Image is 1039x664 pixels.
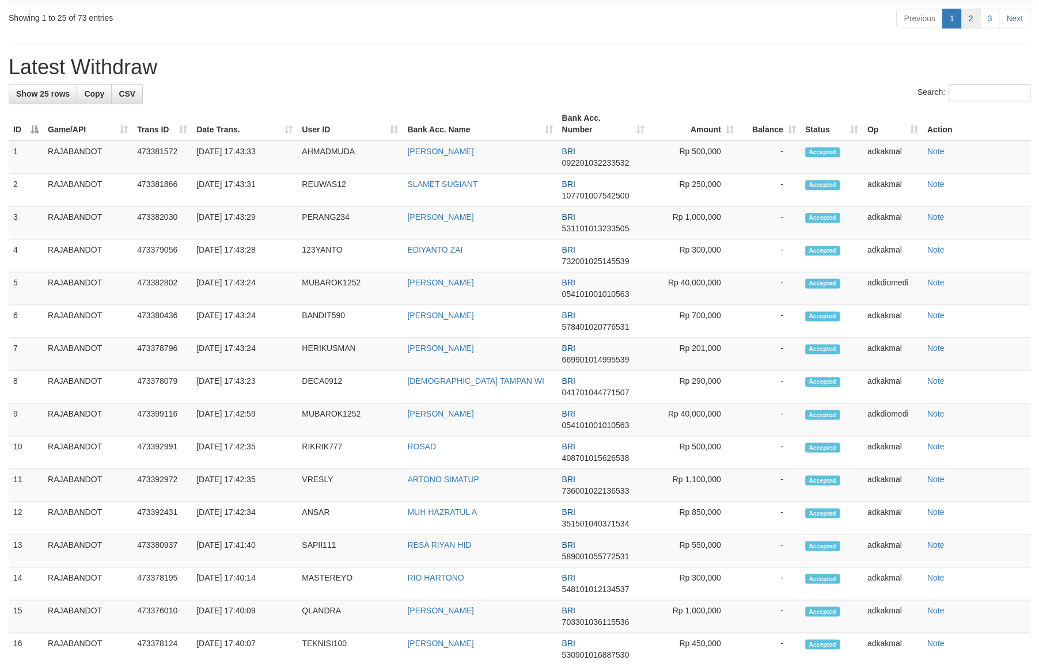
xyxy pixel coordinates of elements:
[297,272,403,305] td: MUBAROK1252
[562,617,629,627] span: Copy 703301036115536 to clipboard
[863,207,923,239] td: adkakmal
[805,278,840,288] span: Accepted
[562,421,629,430] span: Copy 054101001010563 to clipboard
[192,403,297,436] td: [DATE] 17:42:59
[927,278,945,287] a: Note
[77,84,112,104] a: Copy
[9,371,43,403] td: 8
[43,207,132,239] td: RAJABANDOT
[805,475,840,485] span: Accepted
[9,338,43,371] td: 7
[562,212,575,222] span: BRI
[297,600,403,633] td: QLANDRA
[649,140,738,174] td: Rp 500,000
[132,436,192,469] td: 473392991
[43,600,132,633] td: RAJABANDOT
[562,147,575,156] span: BRI
[132,371,192,403] td: 473378079
[192,239,297,272] td: [DATE] 17:43:28
[192,108,297,140] th: Date Trans.: activate to sort column ascending
[192,338,297,371] td: [DATE] 17:43:24
[132,567,192,600] td: 473378195
[297,338,403,371] td: HERIKUSMAN
[927,442,945,451] a: Note
[297,436,403,469] td: RIKRIK777
[562,355,629,364] span: Copy 669901014995539 to clipboard
[927,573,945,582] a: Note
[192,371,297,403] td: [DATE] 17:43:23
[43,338,132,371] td: RAJABANDOT
[649,469,738,502] td: Rp 1,100,000
[562,224,629,233] span: Copy 531101013233505 to clipboard
[297,567,403,600] td: MASTEREYO
[649,371,738,403] td: Rp 290,000
[407,409,473,418] a: [PERSON_NAME]
[43,535,132,567] td: RAJABANDOT
[192,207,297,239] td: [DATE] 17:43:29
[649,436,738,469] td: Rp 500,000
[192,140,297,174] td: [DATE] 17:43:33
[562,388,629,397] span: Copy 041701044771507 to clipboard
[297,305,403,338] td: BANDIT590
[297,108,403,140] th: User ID: activate to sort column ascending
[927,540,945,549] a: Note
[43,403,132,436] td: RAJABANDOT
[297,174,403,207] td: REUWAS12
[649,338,738,371] td: Rp 201,000
[942,9,962,28] a: 1
[738,436,801,469] td: -
[649,174,738,207] td: Rp 250,000
[43,469,132,502] td: RAJABANDOT
[9,436,43,469] td: 10
[43,502,132,535] td: RAJABANDOT
[407,540,471,549] a: RESA RIYAN HID
[923,108,1030,140] th: Action
[649,567,738,600] td: Rp 300,000
[863,272,923,305] td: adkdiomedi
[407,442,436,451] a: ROSAD
[927,180,945,189] a: Note
[927,245,945,254] a: Note
[43,371,132,403] td: RAJABANDOT
[999,9,1030,28] a: Next
[9,600,43,633] td: 15
[407,311,473,320] a: [PERSON_NAME]
[132,469,192,502] td: 473392972
[407,639,473,648] a: [PERSON_NAME]
[43,108,132,140] th: Game/API: activate to sort column ascending
[9,502,43,535] td: 12
[562,245,575,254] span: BRI
[192,305,297,338] td: [DATE] 17:43:24
[863,239,923,272] td: adkakmal
[801,108,863,140] th: Status: activate to sort column ascending
[863,174,923,207] td: adkakmal
[562,158,629,167] span: Copy 092201032233532 to clipboard
[9,403,43,436] td: 9
[927,311,945,320] a: Note
[649,535,738,567] td: Rp 550,000
[649,403,738,436] td: Rp 40,000,000
[562,278,575,287] span: BRI
[927,376,945,386] a: Note
[43,174,132,207] td: RAJABANDOT
[863,436,923,469] td: adkakmal
[43,567,132,600] td: RAJABANDOT
[863,403,923,436] td: adkdiomedi
[805,442,840,452] span: Accepted
[961,9,981,28] a: 2
[562,289,629,299] span: Copy 054101001010563 to clipboard
[738,338,801,371] td: -
[407,245,462,254] a: EDIYANTO ZAI
[192,272,297,305] td: [DATE] 17:43:24
[562,453,629,463] span: Copy 408701015626538 to clipboard
[863,140,923,174] td: adkakmal
[863,338,923,371] td: adkakmal
[805,410,840,419] span: Accepted
[132,403,192,436] td: 473399116
[805,377,840,387] span: Accepted
[562,442,575,451] span: BRI
[562,519,629,528] span: Copy 351501040371534 to clipboard
[132,502,192,535] td: 473392431
[132,600,192,633] td: 473376010
[9,272,43,305] td: 5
